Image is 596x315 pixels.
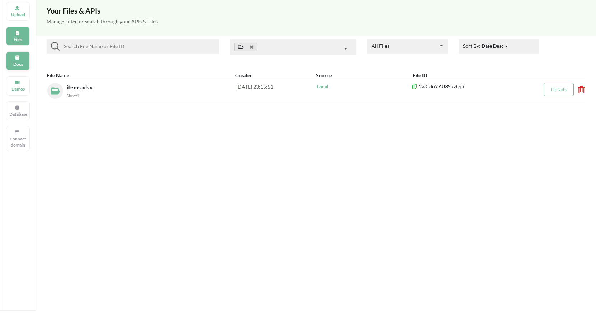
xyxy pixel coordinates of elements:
[9,61,27,67] p: Docs
[51,42,60,51] img: searchIcon.svg
[463,43,509,49] span: Sort By:
[482,42,504,50] div: Date Desc
[235,72,253,78] b: Created
[551,86,567,92] a: Details
[9,11,27,18] p: Upload
[67,84,94,91] span: items.xlsx
[67,93,79,98] small: Sheet1
[60,42,216,51] input: Search File Name or File ID
[9,36,27,42] p: Files
[236,83,316,99] div: [DATE] 23:15:51
[9,111,27,117] p: Database
[372,43,389,48] div: All Files
[316,72,332,78] b: Source
[47,19,585,25] h5: Manage, filter, or search through your APIs & Files
[412,83,529,90] p: 2wCduYYU3SRzQjfi
[9,86,27,92] p: Demos
[9,136,27,148] p: Connect domain
[47,72,69,78] b: File Name
[317,83,412,90] p: Local
[413,72,427,78] b: File ID
[47,6,585,15] h3: Your Files & APIs
[544,83,574,96] button: Details
[47,83,60,96] img: localFileIcon.eab6d1cc.svg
